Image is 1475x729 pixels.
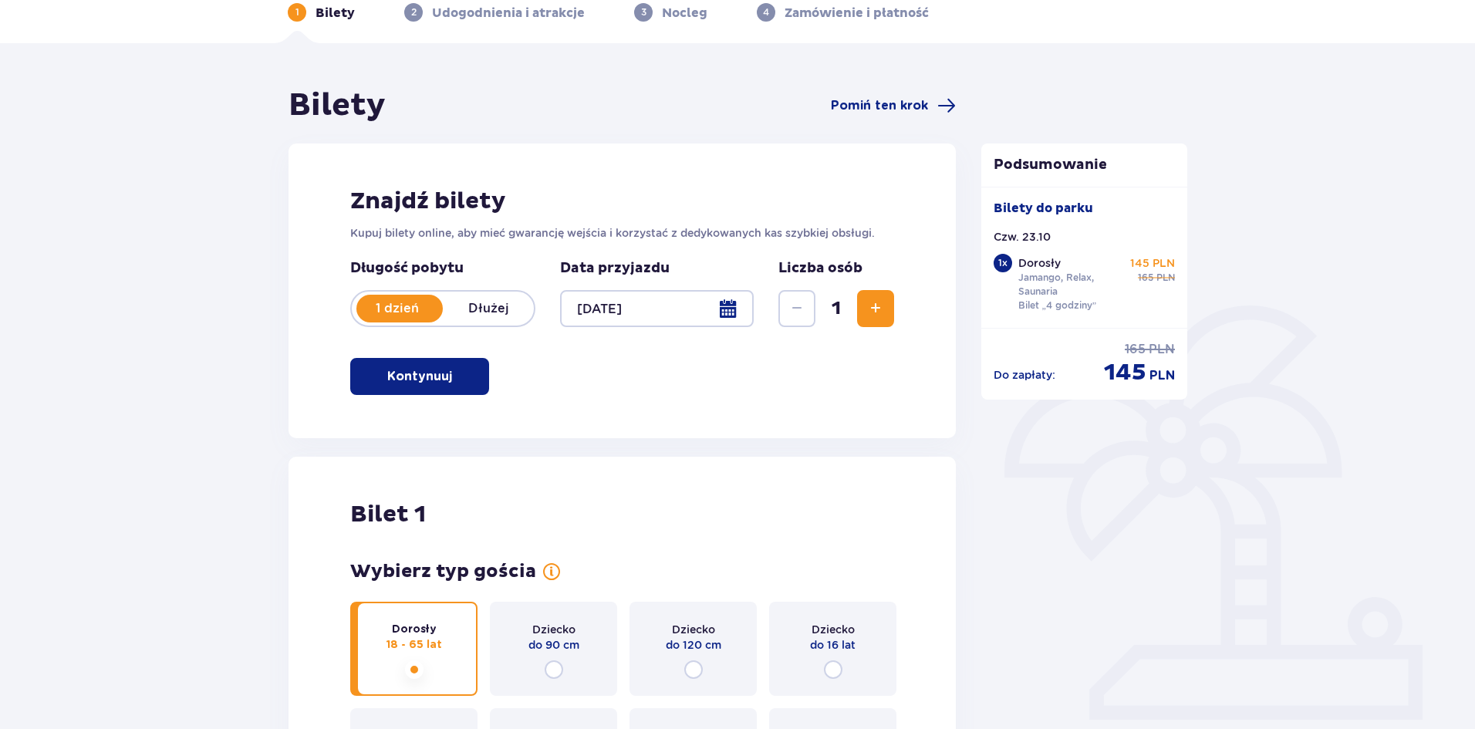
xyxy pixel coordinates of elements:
h2: Bilet 1 [350,500,426,529]
span: do 16 lat [810,637,856,653]
p: Udogodnienia i atrakcje [432,5,585,22]
span: PLN [1156,271,1175,285]
p: 145 PLN [1130,255,1175,271]
span: 165 [1125,341,1146,358]
span: do 120 cm [666,637,721,653]
span: Pomiń ten krok [831,97,928,114]
span: 145 [1104,358,1146,387]
p: Kupuj bilety online, aby mieć gwarancję wejścia i korzystać z dedykowanych kas szybkiej obsługi. [350,225,894,241]
a: Pomiń ten krok [831,96,956,115]
p: Bilet „4 godziny” [1018,299,1097,312]
div: 2Udogodnienia i atrakcje [404,3,585,22]
p: Podsumowanie [981,156,1188,174]
div: 1Bilety [288,3,355,22]
p: 1 dzień [352,300,443,317]
p: Zamówienie i płatność [785,5,929,22]
span: do 90 cm [528,637,579,653]
p: Długość pobytu [350,259,535,278]
span: 165 [1138,271,1153,285]
p: Do zapłaty : [994,367,1055,383]
p: Jamango, Relax, Saunaria [1018,271,1125,299]
button: Kontynuuj [350,358,489,395]
span: 1 [819,297,854,320]
span: Dziecko [532,622,575,637]
p: Bilety do parku [994,200,1093,217]
span: PLN [1149,367,1175,384]
p: Nocleg [662,5,707,22]
p: Liczba osób [778,259,862,278]
p: 2 [411,5,417,19]
span: 18 - 65 lat [386,637,442,653]
span: PLN [1149,341,1175,358]
span: Dorosły [392,622,437,637]
p: Dłużej [443,300,534,317]
h2: Znajdź bilety [350,187,894,216]
p: 1 [295,5,299,19]
button: Zmniejsz [778,290,815,327]
p: Data przyjazdu [560,259,670,278]
div: 1 x [994,254,1012,272]
div: 4Zamówienie i płatność [757,3,929,22]
p: Kontynuuj [387,368,452,385]
p: Czw. 23.10 [994,229,1051,245]
div: 3Nocleg [634,3,707,22]
h3: Wybierz typ gościa [350,560,536,583]
p: 3 [641,5,646,19]
p: Dorosły [1018,255,1061,271]
button: Zwiększ [857,290,894,327]
span: Dziecko [672,622,715,637]
p: Bilety [316,5,355,22]
p: 4 [763,5,769,19]
span: Dziecko [812,622,855,637]
h1: Bilety [289,86,386,125]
